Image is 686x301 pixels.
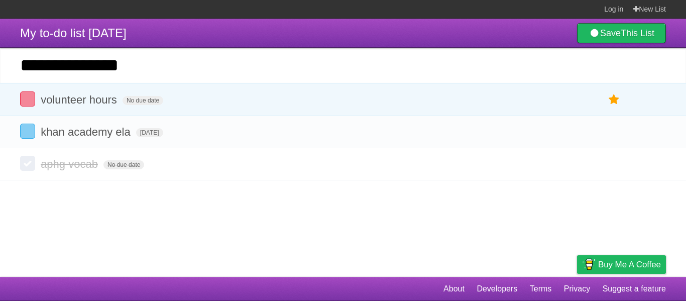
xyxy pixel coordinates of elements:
a: Developers [477,279,517,298]
a: About [443,279,465,298]
span: aphg vocab [41,158,100,170]
a: Suggest a feature [603,279,666,298]
label: Done [20,124,35,139]
span: [DATE] [136,128,163,137]
a: Terms [530,279,552,298]
span: khan academy ela [41,126,133,138]
a: Privacy [564,279,590,298]
a: Buy me a coffee [577,255,666,274]
span: No due date [103,160,144,169]
span: My to-do list [DATE] [20,26,127,40]
img: Buy me a coffee [582,256,596,273]
b: This List [621,28,654,38]
span: volunteer hours [41,93,120,106]
label: Done [20,156,35,171]
span: No due date [123,96,163,105]
a: SaveThis List [577,23,666,43]
span: Buy me a coffee [598,256,661,273]
label: Star task [605,91,624,108]
label: Done [20,91,35,107]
